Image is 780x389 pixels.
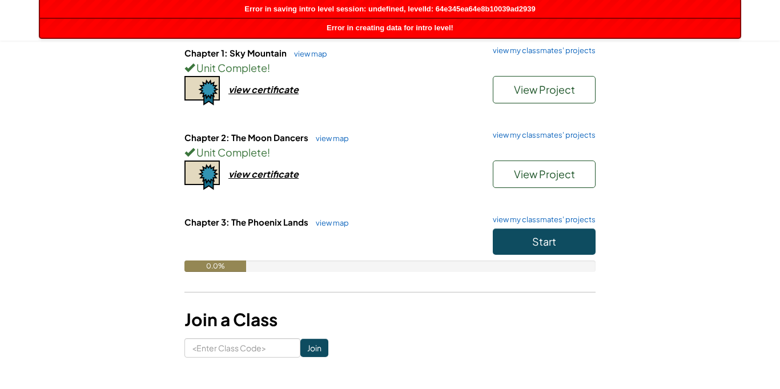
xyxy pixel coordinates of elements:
a: view map [310,134,349,143]
span: Unit Complete [195,146,267,159]
span: Start [532,235,556,248]
span: Unit Complete [195,61,267,74]
span: View Project [514,167,575,181]
img: certificate-icon.png [184,76,220,106]
div: view certificate [228,168,299,180]
div: 0.0% [184,260,246,272]
span: Chapter 2: The Moon Dancers [184,132,310,143]
input: Join [300,339,328,357]
span: View Project [514,83,575,96]
h3: Join a Class [184,307,596,332]
button: View Project [493,161,596,188]
a: view map [288,49,327,58]
a: view my classmates' projects [487,47,596,54]
div: view certificate [228,83,299,95]
button: Start [493,228,596,255]
span: Error in saving intro level session: undefined, levelId: 64e345ea64e8b10039ad2939 [244,5,535,13]
span: Chapter 1: Sky Mountain [184,47,288,58]
span: ! [267,146,270,159]
span: ! [267,61,270,74]
a: view my classmates' projects [487,131,596,139]
a: view certificate [184,168,299,180]
span: Chapter 3: The Phoenix Lands [184,216,310,227]
button: View Project [493,76,596,103]
input: <Enter Class Code> [184,338,300,358]
a: view my classmates' projects [487,216,596,223]
img: certificate-icon.png [184,161,220,190]
span: Error in creating data for intro level! [327,23,453,32]
a: view certificate [184,83,299,95]
a: view map [310,218,349,227]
